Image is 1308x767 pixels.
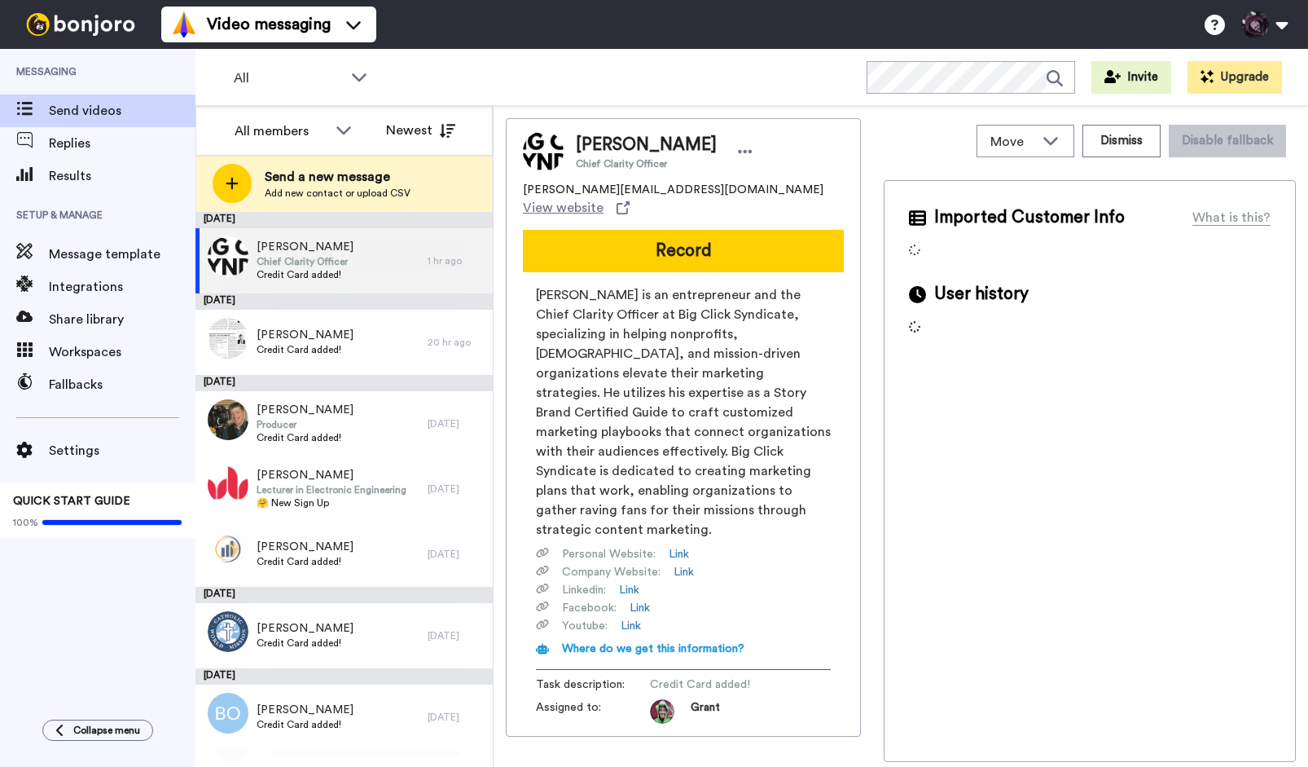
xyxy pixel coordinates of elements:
img: 09e8c9bc-316b-4bc5-8b61-82ab1ba01f4d.png [208,530,248,571]
img: 3183ab3e-59ed-45f6-af1c-10226f767056-1659068401.jpg [650,699,674,724]
div: [DATE] [428,548,485,561]
img: vm-color.svg [171,11,197,37]
div: 20 hr ago [428,336,485,349]
span: [PERSON_NAME] [576,133,717,157]
span: Chief Clarity Officer [576,157,717,170]
span: Share library [49,310,195,329]
span: All [234,68,343,88]
span: Grant [691,699,720,724]
span: [PERSON_NAME] [257,327,353,343]
img: 68a0cbea-f8f7-48c7-84ff-cc61b7eac84d.jpg [208,318,248,359]
span: Facebook : [562,600,617,616]
img: d4b5cafb-9cf8-4dd3-8ac5-a29e069ee774.png [208,236,248,277]
div: [DATE] [195,293,493,310]
button: Dismiss [1082,125,1161,157]
span: Integrations [49,277,195,297]
a: Link [621,618,641,634]
span: Assigned to: [536,699,650,724]
a: Link [674,564,694,580]
div: [DATE] [428,417,485,430]
span: User history [934,282,1029,306]
span: Linkedin : [562,582,606,598]
span: [PERSON_NAME] [257,467,406,483]
span: Collapse menu [73,724,140,737]
span: Message template [49,245,195,264]
span: Chief Clarity Officer [257,255,353,268]
span: Send videos [49,101,195,121]
span: [PERSON_NAME] [257,402,353,418]
span: [PERSON_NAME] [257,539,353,555]
button: Invite [1091,61,1171,94]
div: All members [235,121,327,141]
a: Link [669,546,689,562]
a: Link [619,582,639,598]
div: [DATE] [195,212,493,228]
div: [DATE] [428,629,485,642]
span: Add new contact or upload CSV [265,187,410,200]
div: [DATE] [195,668,493,685]
span: QUICK START GUIDE [13,496,130,507]
img: 2feff6e9-61e3-4379-835e-8d8c7229ce7e.png [208,611,248,652]
span: Youtube : [562,618,608,634]
span: Where do we get this information? [562,643,744,655]
span: Credit Card added! [257,718,353,731]
span: Credit Card added! [650,677,805,693]
span: 100% [13,516,38,529]
div: What is this? [1192,208,1271,227]
span: [PERSON_NAME] [257,239,353,255]
span: Credit Card added! [257,637,353,650]
span: Lecturer in Electronic Engineering [257,483,406,496]
span: Producer [257,418,353,431]
span: Settings [49,441,195,461]
span: Credit Card added! [257,431,353,444]
span: Fallbacks [49,375,195,395]
img: Image of Kenny Jahng [523,131,564,172]
span: Credit Card added! [257,268,353,281]
img: 7ab45a92-2a8d-422c-9d37-b94afb090339.jpg [208,399,248,440]
button: Record [523,230,844,272]
div: [DATE] [195,375,493,391]
span: [PERSON_NAME][EMAIL_ADDRESS][DOMAIN_NAME] [523,182,823,198]
span: Company Website : [562,564,661,580]
span: Task description : [536,677,650,693]
span: [PERSON_NAME] [257,702,353,718]
div: [DATE] [428,483,485,496]
a: View website [523,198,630,218]
span: [PERSON_NAME] is an entrepreneur and the Chief Clarity Officer at Big Click Syndicate, specializi... [536,285,831,540]
span: Imported Customer Info [934,205,1125,230]
button: Disable fallback [1169,125,1286,157]
span: Send a new message [265,167,410,187]
span: Credit Card added! [257,555,353,568]
div: [DATE] [195,587,493,603]
span: Replies [49,134,195,153]
div: [DATE] [428,711,485,724]
button: Upgrade [1187,61,1282,94]
button: Newest [374,114,467,147]
span: Credit Card added! [257,343,353,356]
button: Collapse menu [42,720,153,741]
img: bo.png [208,693,248,734]
a: Link [630,600,650,616]
img: 333c4f1f-214f-4ad6-b209-432b4253442c.jpg [208,465,248,505]
span: Video messaging [207,13,331,36]
span: Personal Website : [562,546,656,562]
span: [PERSON_NAME] [257,620,353,637]
span: 🤗 New Sign Up [257,496,406,509]
img: bj-logo-header-white.svg [20,13,142,36]
span: Results [49,166,195,186]
span: View website [523,198,604,218]
div: 1 hr ago [428,254,485,267]
span: Move [990,132,1034,152]
span: Workspaces [49,342,195,362]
